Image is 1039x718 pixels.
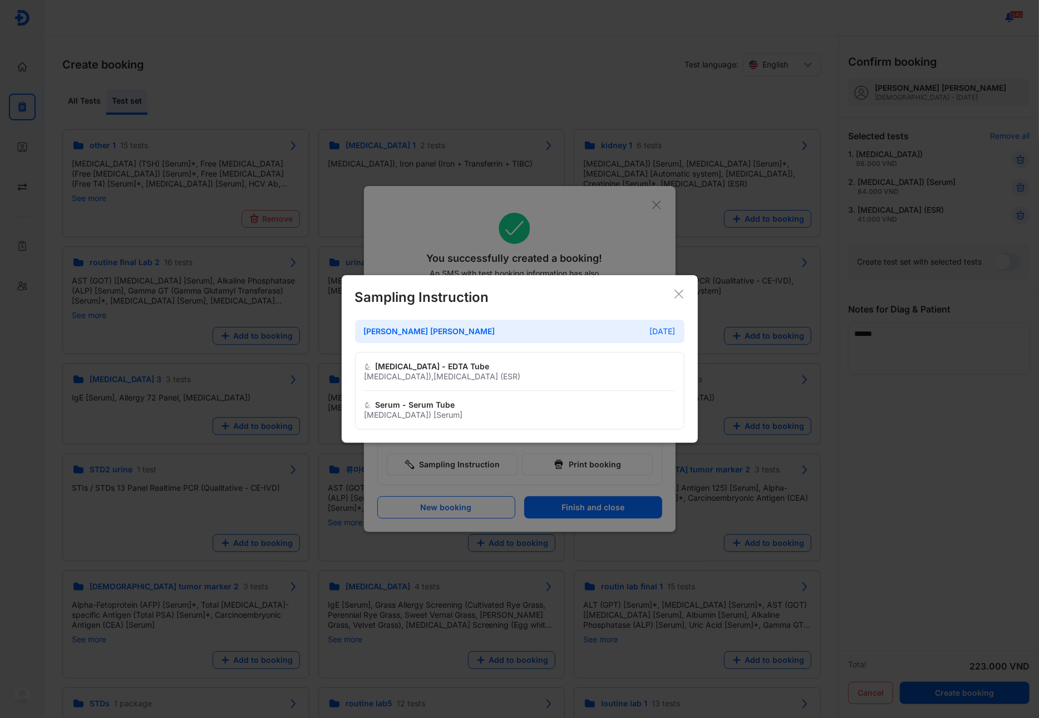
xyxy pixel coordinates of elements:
[355,289,489,306] div: Sampling Instruction
[365,372,675,382] div: [MEDICAL_DATA]),[MEDICAL_DATA] (ESR)
[376,362,490,372] div: [MEDICAL_DATA] - EDTA Tube
[365,410,675,420] div: [MEDICAL_DATA]) [Serum]
[650,326,676,336] div: [DATE]
[364,326,495,336] div: [PERSON_NAME] [PERSON_NAME]
[376,400,455,410] div: Serum - Serum Tube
